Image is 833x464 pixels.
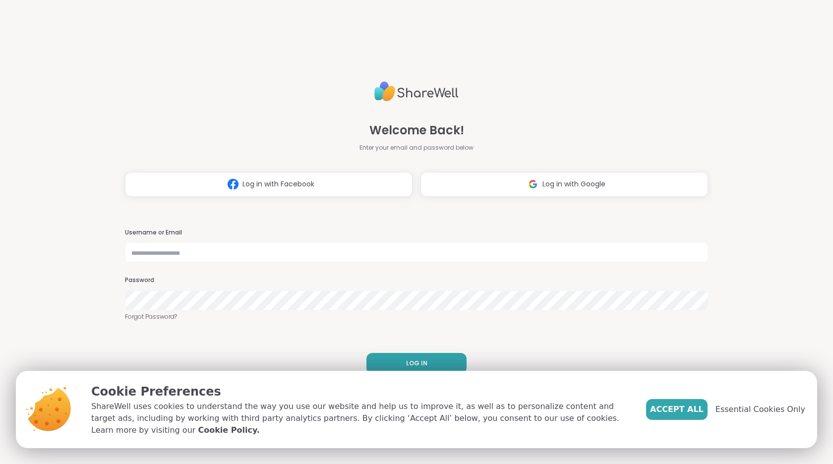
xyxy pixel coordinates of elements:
button: LOG IN [366,353,467,374]
h3: Password [125,276,708,285]
p: Cookie Preferences [91,383,630,401]
img: ShareWell Logo [374,77,459,106]
a: Cookie Policy. [198,424,259,436]
span: Accept All [650,404,704,415]
span: Essential Cookies Only [715,404,805,415]
button: Log in with Google [420,172,708,197]
button: Accept All [646,399,708,420]
span: Enter your email and password below [359,143,474,152]
span: Welcome Back! [369,121,464,139]
img: ShareWell Logomark [224,175,242,193]
span: Log in with Facebook [242,179,314,189]
span: LOG IN [406,359,427,368]
button: Log in with Facebook [125,172,413,197]
a: Forgot Password? [125,312,708,321]
h3: Username or Email [125,229,708,237]
img: ShareWell Logomark [524,175,542,193]
p: ShareWell uses cookies to understand the way you use our website and help us to improve it, as we... [91,401,630,436]
span: Log in with Google [542,179,605,189]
